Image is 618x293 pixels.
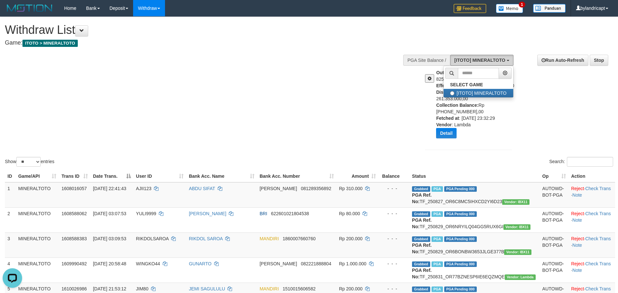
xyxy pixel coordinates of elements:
span: [PERSON_NAME] [260,186,297,191]
a: Reject [571,211,584,216]
th: Game/API: activate to sort column ascending [16,170,59,182]
div: - - - [381,185,407,192]
img: Feedback.jpg [454,4,486,13]
td: AUTOWD-BOT-PGA [540,182,569,208]
span: PGA Pending [444,236,477,242]
a: Run Auto-Refresh [537,55,588,66]
b: PGA Ref. No: [412,217,432,229]
span: 1609990492 [62,261,87,266]
td: MINERALTOTO [16,232,59,258]
b: Vendor [436,122,451,127]
span: Grabbed [412,236,430,242]
td: 3 [5,232,16,258]
a: Note [572,217,582,223]
div: - - - [381,260,407,267]
span: Copy 082221888804 to clipboard [301,261,331,266]
td: AUTOWD-BOT-PGA [540,232,569,258]
span: Rp 1.000.000 [339,261,366,266]
label: [ITOTO] MINERALTOTO [444,89,513,97]
th: Status [409,170,540,182]
td: TF_250827_OR6C8MC5IHXCD2YI6D23 [409,182,540,208]
b: PGA Ref. No: [412,192,432,204]
a: [PERSON_NAME] [189,211,226,216]
span: Rp 310.000 [339,186,363,191]
td: MINERALTOTO [16,182,59,208]
span: ITOTO > MINERALTOTO [22,40,78,47]
span: Rp 80.000 [339,211,360,216]
span: [DATE] 22:41:43 [93,186,126,191]
div: - - - [381,210,407,217]
td: · · [569,232,615,258]
img: Button%20Memo.svg [496,4,523,13]
span: PGA Pending [444,211,477,217]
b: Disbursement Balance: [436,90,487,95]
input: Search: [567,157,613,167]
a: Note [572,268,582,273]
th: Action [569,170,615,182]
span: Marked by bylanggota2 [432,236,443,242]
span: RIKDOLSAROA [136,236,169,241]
img: MOTION_logo.png [5,3,54,13]
span: Marked by bylanggota1 [432,286,443,292]
span: AJII123 [136,186,151,191]
span: Marked by bylanggota1 [432,261,443,267]
span: Marked by bylanggota2 [432,186,443,192]
button: [ITOTO] MINERALTOTO [450,55,513,66]
span: Rp 200.000 [339,286,363,291]
td: · · [569,258,615,283]
a: ABDU SIFAT [189,186,215,191]
a: Check Trans [585,211,611,216]
span: 1610026986 [62,286,87,291]
b: PGA Ref. No: [412,268,432,279]
td: AUTOWD-BOT-PGA [540,207,569,232]
a: JEMI SAGULULU [189,286,225,291]
th: Op: activate to sort column ascending [540,170,569,182]
a: Check Trans [585,236,611,241]
span: [DATE] 03:07:53 [93,211,126,216]
span: WINGKO44 [136,261,160,266]
span: 1 [519,2,526,7]
span: JIM80 [136,286,148,291]
td: TF_250829_OR6BONBW3653JLGE377B [409,232,540,258]
span: 1608588062 [62,211,87,216]
span: PGA Pending [444,186,477,192]
th: Trans ID: activate to sort column ascending [59,170,90,182]
div: - - - [381,286,407,292]
b: Outstanding Balance: [436,70,483,75]
img: panduan.png [533,4,566,13]
td: · · [569,182,615,208]
span: Marked by bylanggota2 [432,211,443,217]
a: Reject [571,186,584,191]
span: MANDIRI [260,286,279,291]
td: 4 [5,258,16,283]
button: Open LiveChat chat widget [3,3,22,22]
span: 1608588383 [62,236,87,241]
span: Copy 081289356892 to clipboard [301,186,331,191]
span: Copy 622601021804538 to clipboard [271,211,309,216]
a: GUNARTO [189,261,212,266]
select: Showentries [16,157,41,167]
a: Note [572,192,582,198]
th: Amount: activate to sort column ascending [336,170,379,182]
span: Copy 1510015606582 to clipboard [282,286,315,291]
a: Check Trans [585,286,611,291]
span: Vendor URL: https://order6.1velocity.biz [504,249,531,255]
span: Grabbed [412,286,430,292]
th: User ID: activate to sort column ascending [133,170,186,182]
h1: Withdraw List [5,23,405,36]
span: BRI [260,211,267,216]
span: Vendor URL: https://order6.1velocity.biz [502,199,529,205]
span: Grabbed [412,211,430,217]
span: [DATE] 21:53:12 [93,286,126,291]
a: Check Trans [585,261,611,266]
span: Grabbed [412,186,430,192]
span: Grabbed [412,261,430,267]
span: [ITOTO] MINERALTOTO [454,58,505,63]
th: Date Trans.: activate to sort column descending [90,170,133,182]
td: AUTOWD-BOT-PGA [540,258,569,283]
td: TF_250829_OR6NRYILQ04GG5RUX6GI [409,207,540,232]
span: Vendor URL: https://order6.1velocity.biz [503,224,531,230]
b: Fetched at [436,116,459,121]
span: Rp 200.000 [339,236,363,241]
td: 2 [5,207,16,232]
